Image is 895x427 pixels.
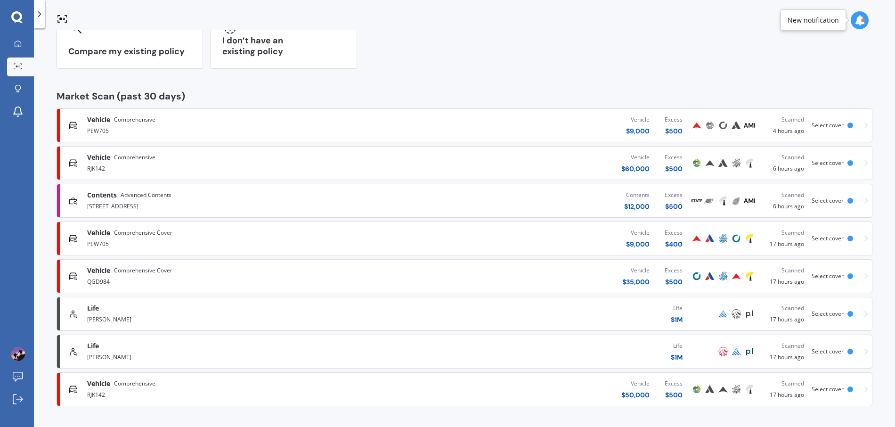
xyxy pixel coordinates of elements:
div: $ 500 [665,126,683,136]
span: Comprehensive [114,153,155,162]
div: Scanned [764,379,804,388]
img: AMP [717,271,729,282]
h3: Compare my existing policy [68,46,191,57]
div: New notification [788,16,839,25]
span: Vehicle [87,153,110,162]
a: VehicleComprehensive CoverPEW705Vehicle$9,000Excess$400ProvidentAutosureAMPCoveTowerScanned17 hou... [57,222,872,255]
img: Provident [691,233,702,244]
div: [STREET_ADDRESS] [87,200,379,211]
img: Protecta [704,120,716,131]
img: Initio [731,195,742,206]
div: $ 1M [671,315,683,324]
img: Tower [744,384,755,395]
div: Scanned [764,304,804,313]
div: RJK142 [87,162,379,173]
div: Vehicle [621,379,650,388]
div: QGD984 [87,275,379,287]
div: Life [671,304,683,313]
img: AMI [744,120,755,131]
div: $ 500 [665,164,683,173]
img: Autosure [704,271,716,282]
span: Comprehensive Cover [114,266,172,275]
div: Contents [624,190,650,200]
span: Vehicle [87,266,110,275]
div: $ 500 [665,390,683,400]
div: Vehicle [621,153,650,162]
span: Life [87,341,99,351]
span: Comprehensive [114,379,155,388]
img: Autosure [704,384,716,395]
span: Select cover [812,197,844,205]
div: RJK142 [87,388,379,400]
div: PEW705 [87,124,379,136]
img: Protecta [691,384,702,395]
div: $ 500 [665,277,683,287]
div: 17 hours ago [764,379,804,400]
div: Scanned [764,190,804,200]
img: AIA [731,308,742,320]
div: Excess [665,379,683,388]
div: $ 500 [665,202,683,211]
a: VehicleComprehensive CoverQGD984Vehicle$35,000Excess$500CoveAutosureAMPProvidentTowerScanned17 ho... [57,259,872,293]
div: Excess [665,266,683,275]
div: [PERSON_NAME] [87,351,379,362]
div: PEW705 [87,238,379,249]
a: VehicleComprehensiveRJK142Vehicle$50,000Excess$500ProtectaAutosureProvidentAMPTowerScanned17 hour... [57,372,872,406]
img: Tower [744,157,755,169]
div: Vehicle [622,266,650,275]
span: Comprehensive [114,115,155,124]
div: Vehicle [626,228,650,238]
div: $ 9,000 [626,126,650,136]
span: Select cover [812,347,844,355]
span: Vehicle [87,115,110,124]
img: Tower [744,271,755,282]
div: 17 hours ago [764,228,804,249]
img: State [691,195,702,206]
span: Select cover [812,385,844,393]
div: Scanned [764,153,804,162]
img: Trade Me Insurance [704,195,716,206]
img: AIA [717,346,729,357]
img: ACg8ocKlEjKWzLG7J7g6xLupt9Q1r4hPZDOhajCIzB2c3Ww39JA=s96-c [11,347,25,361]
div: [PERSON_NAME] [87,313,379,324]
div: $ 9,000 [626,239,650,249]
span: Vehicle [87,379,110,388]
div: Excess [665,115,683,124]
div: Scanned [764,266,804,275]
img: Autosure [704,233,716,244]
div: 6 hours ago [764,153,804,173]
span: Select cover [812,272,844,280]
span: Life [87,304,99,313]
div: Vehicle [626,115,650,124]
img: Partners Life [744,346,755,357]
div: Market Scan (past 30 days) [57,91,872,101]
img: Tower [744,233,755,244]
a: Life[PERSON_NAME]Life$1MPinnacle LifeAIAPartners LifeScanned17 hours agoSelect cover [57,297,872,331]
div: 17 hours ago [764,266,804,287]
img: Provident [691,120,702,131]
div: $ 12,000 [624,202,650,211]
a: Life[PERSON_NAME]Life$1MAIAPinnacle LifePartners LifeScanned17 hours agoSelect cover [57,335,872,369]
div: 4 hours ago [764,115,804,136]
a: VehicleComprehensivePEW705Vehicle$9,000Excess$500ProvidentProtectaCoveAutosureAMIScanned4 hours a... [57,108,872,142]
span: Contents [87,190,117,200]
div: $ 1M [671,353,683,362]
img: AMP [717,233,729,244]
img: Cove [717,120,729,131]
img: Pinnacle Life [717,308,729,320]
span: Vehicle [87,228,110,238]
span: Advanced Contents [121,190,171,200]
div: Scanned [764,228,804,238]
img: AMP [731,157,742,169]
div: $ 35,000 [622,277,650,287]
div: 6 hours ago [764,190,804,211]
img: AMI [744,195,755,206]
img: Protecta [691,157,702,169]
div: Excess [665,228,683,238]
a: VehicleComprehensiveRJK142Vehicle$60,000Excess$500ProtectaProvidentAutosureAMPTowerScanned6 hours... [57,146,872,180]
img: AMP [731,384,742,395]
img: Provident [731,271,742,282]
div: Scanned [764,341,804,351]
div: Excess [665,153,683,162]
img: Pinnacle Life [731,346,742,357]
